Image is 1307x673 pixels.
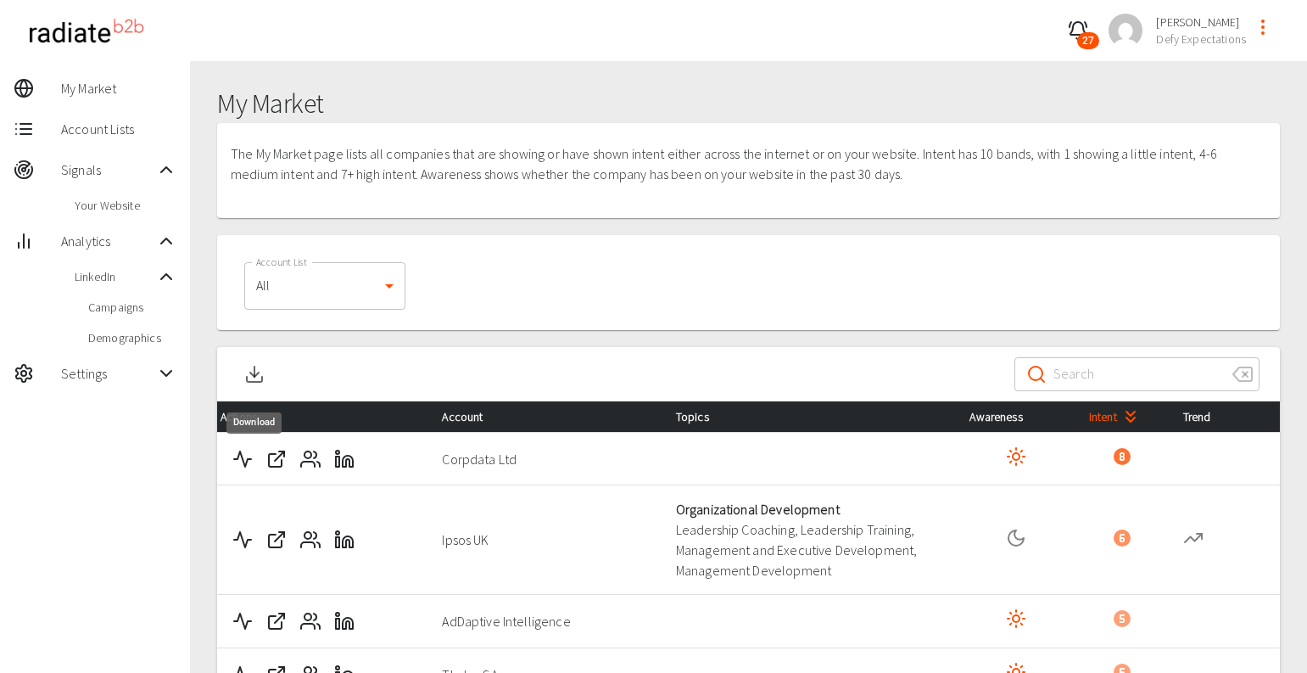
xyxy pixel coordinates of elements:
[1006,609,1026,629] svg: Visited Web Site
[327,604,361,638] button: LinkedIn
[61,231,156,251] span: Analytics
[20,12,152,50] img: radiateb2b_logo_black.png
[293,523,327,557] button: Contacts
[61,363,156,384] span: Settings
[1089,407,1156,427] div: Intent
[231,143,1246,184] p: The My Market page lists all companies that are showing or have shown intent either across the in...
[226,442,260,476] button: Activity
[244,262,405,310] div: All
[61,119,176,139] span: Account Lists
[1026,364,1047,384] svg: Search
[226,604,260,638] button: Activity
[88,299,176,316] span: Campaigns
[260,604,293,638] button: Web Site
[260,523,293,557] button: Web Site
[260,442,293,476] button: Web Site
[442,407,510,427] span: Account
[1183,407,1266,427] div: Trend
[1053,351,1219,398] input: Search
[75,197,176,214] span: Your Website
[293,442,327,476] button: Contacts
[1109,14,1142,48] img: 3ed7017d23693caf59a495cd2f4244b3
[676,519,943,580] p: Leadership Coaching, Leadership Training, Management and Executive Development, Management Develo...
[1006,446,1026,467] svg: Visited Web Site
[237,347,271,401] button: Download
[256,255,307,269] label: Account List
[1061,14,1095,48] button: 27
[442,449,648,469] p: Corpdata Ltd
[226,412,282,434] div: Download
[1183,407,1238,427] span: Trend
[442,407,648,427] div: Account
[217,88,1280,120] h1: My Market
[442,530,648,550] p: Ipsos UK
[1156,31,1246,48] span: Defy Expectations
[676,499,943,519] p: Organizational Development
[88,329,176,346] span: Demographics
[75,268,156,285] span: LinkedIn
[61,78,176,98] span: My Market
[676,407,736,427] span: Topics
[1246,10,1280,44] button: profile-menu
[969,407,1049,427] span: Awareness
[969,407,1061,427] div: Awareness
[226,523,260,557] button: Activity
[1077,32,1099,49] span: 27
[327,442,361,476] button: LinkedIn
[442,611,648,631] p: AdDaptive Intelligence
[1089,407,1144,427] span: Intent
[1156,14,1246,31] span: [PERSON_NAME]
[61,160,156,180] span: Signals
[293,604,327,638] button: Contacts
[327,523,361,557] button: LinkedIn
[676,407,943,427] div: Topics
